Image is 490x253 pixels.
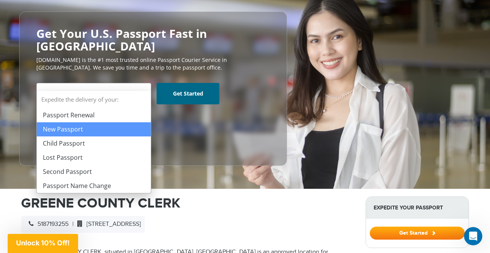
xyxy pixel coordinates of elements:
button: Get Started [370,227,465,240]
li: Passport Renewal [37,108,151,122]
span: Unlock 10% Off! [16,239,70,247]
div: Unlock 10% Off! [8,234,78,253]
iframe: Intercom live chat [464,227,482,245]
span: 5187193255 [25,221,69,228]
span: Select Your Service [36,83,151,104]
a: Get Started [157,83,219,104]
span: Select Your Service [42,86,143,107]
div: | [21,216,145,233]
li: Second Passport [37,165,151,179]
strong: Expedite Your Passport [366,197,469,219]
span: Starting at $199 + government fees [36,108,270,116]
span: Select Your Service [42,90,104,99]
li: Child Passport [37,136,151,151]
p: [DOMAIN_NAME] is the #1 most trusted online Passport Courier Service in [GEOGRAPHIC_DATA]. We sav... [36,56,270,71]
span: [STREET_ADDRESS] [73,221,141,228]
li: New Passport [37,122,151,136]
li: Passport Name Change [37,179,151,193]
a: Get Started [370,230,465,236]
h2: Get Your U.S. Passport Fast in [GEOGRAPHIC_DATA] [36,27,270,52]
h1: GREENE COUNTY CLERK [21,196,354,210]
li: Lost Passport [37,151,151,165]
strong: Expedite the delivery of your: [37,91,151,108]
li: Expedite the delivery of your: [37,91,151,193]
